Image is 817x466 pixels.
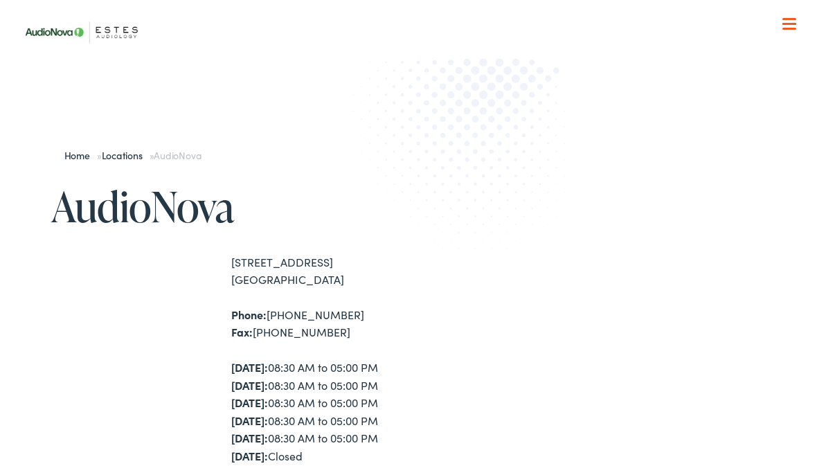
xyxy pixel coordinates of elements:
strong: [DATE]: [231,430,268,445]
strong: [DATE]: [231,395,268,410]
h1: AudioNova [51,183,408,229]
a: Locations [102,148,150,162]
span: AudioNova [154,148,201,162]
strong: Phone: [231,307,267,322]
span: » » [64,148,201,162]
strong: [DATE]: [231,377,268,393]
div: [STREET_ADDRESS] [GEOGRAPHIC_DATA] [231,253,408,289]
a: Home [64,148,97,162]
strong: [DATE]: [231,413,268,428]
strong: Fax: [231,324,253,339]
div: [PHONE_NUMBER] [PHONE_NUMBER] [231,306,408,341]
a: What We Offer [27,55,801,98]
strong: [DATE]: [231,448,268,463]
strong: [DATE]: [231,359,268,375]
